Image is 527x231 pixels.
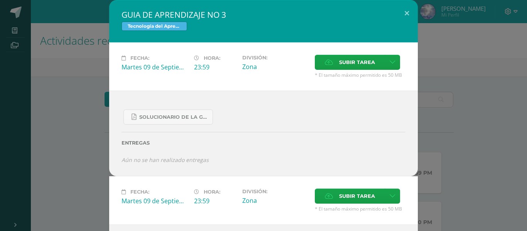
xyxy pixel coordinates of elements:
[194,197,236,205] div: 23:59
[122,22,187,31] span: Tecnología del Aprendizaje y la Comunicación (Informática)
[122,140,405,146] label: Entregas
[122,156,209,164] i: Aún no se han realizado entregas
[339,189,375,203] span: Subir tarea
[130,55,149,61] span: Fecha:
[242,189,309,194] label: División:
[130,189,149,195] span: Fecha:
[139,114,209,120] span: SOLUCIONARIO DE LA GUIA 3 FUNCIONES..pdf
[122,9,405,20] h2: GUIA DE APRENDIZAJE NO 3
[242,62,309,71] div: Zona
[315,206,405,212] span: * El tamaño máximo permitido es 50 MB
[339,55,375,69] span: Subir tarea
[123,110,213,125] a: SOLUCIONARIO DE LA GUIA 3 FUNCIONES..pdf
[122,63,188,71] div: Martes 09 de Septiembre
[204,55,220,61] span: Hora:
[242,55,309,61] label: División:
[315,72,405,78] span: * El tamaño máximo permitido es 50 MB
[122,197,188,205] div: Martes 09 de Septiembre
[204,189,220,195] span: Hora:
[242,196,309,205] div: Zona
[194,63,236,71] div: 23:59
